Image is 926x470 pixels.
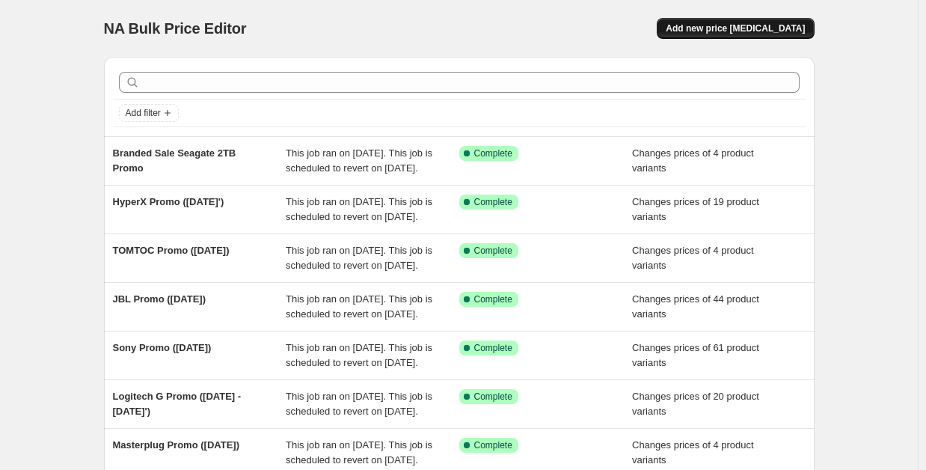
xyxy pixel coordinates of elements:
span: Complete [474,293,512,305]
span: Complete [474,196,512,208]
span: TOMTOC Promo ([DATE]) [113,245,230,256]
button: Add new price [MEDICAL_DATA] [657,18,814,39]
span: JBL Promo ([DATE]) [113,293,206,305]
span: Complete [474,245,512,257]
span: Sony Promo ([DATE]) [113,342,212,353]
span: Logitech G Promo ([DATE] - [DATE]') [113,391,242,417]
span: Complete [474,439,512,451]
span: This job ran on [DATE]. This job is scheduled to revert on [DATE]. [286,293,432,320]
span: Changes prices of 61 product variants [632,342,759,368]
span: Changes prices of 44 product variants [632,293,759,320]
span: Changes prices of 4 product variants [632,147,754,174]
span: Add new price [MEDICAL_DATA] [666,22,805,34]
span: Branded Sale Seagate 2TB Promo [113,147,236,174]
span: Changes prices of 19 product variants [632,196,759,222]
span: Complete [474,342,512,354]
span: This job ran on [DATE]. This job is scheduled to revert on [DATE]. [286,196,432,222]
span: Changes prices of 4 product variants [632,245,754,271]
span: This job ran on [DATE]. This job is scheduled to revert on [DATE]. [286,147,432,174]
span: Changes prices of 20 product variants [632,391,759,417]
span: Masterplug Promo ([DATE]) [113,439,239,451]
span: Complete [474,147,512,159]
span: This job ran on [DATE]. This job is scheduled to revert on [DATE]. [286,439,432,466]
span: This job ran on [DATE]. This job is scheduled to revert on [DATE]. [286,245,432,271]
button: Add filter [119,104,179,122]
span: This job ran on [DATE]. This job is scheduled to revert on [DATE]. [286,342,432,368]
span: Changes prices of 4 product variants [632,439,754,466]
span: Add filter [126,107,161,119]
span: HyperX Promo ([DATE]') [113,196,224,207]
span: NA Bulk Price Editor [104,20,247,37]
span: Complete [474,391,512,403]
span: This job ran on [DATE]. This job is scheduled to revert on [DATE]. [286,391,432,417]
